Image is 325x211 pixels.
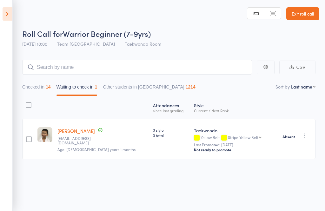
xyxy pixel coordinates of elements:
[57,147,136,152] span: Age: [DEMOGRAPHIC_DATA] years 1 months
[194,127,272,134] div: Taekwondo
[57,128,95,134] a: [PERSON_NAME]
[57,136,99,145] small: Ivy.wang219@gmail.com
[186,84,196,89] div: 1214
[37,127,52,142] img: image1708741497.png
[194,147,272,152] div: Not ready to promote
[191,99,275,116] div: Style
[275,83,290,90] label: Sort by
[22,28,63,39] span: Roll Call for
[56,81,97,96] button: Waiting to check in1
[150,99,191,116] div: Atten­dances
[22,81,51,96] button: Checked in14
[103,81,195,96] button: Other students in [GEOGRAPHIC_DATA]1214
[282,134,295,139] strong: Absent
[194,109,272,113] div: Current / Next Rank
[22,60,252,75] input: Search by name
[194,142,272,147] small: Last Promoted: [DATE]
[153,109,189,113] div: since last grading
[291,83,312,90] div: Last name
[153,127,189,133] span: 3 style
[95,84,97,89] div: 1
[286,7,319,20] a: Exit roll call
[228,135,258,139] div: Stripe Yellow Belt
[279,61,315,74] button: CSV
[125,41,161,47] span: Taekwondo Room
[153,133,189,138] span: 3 total
[63,28,151,39] span: Warrior Beginner (7-9yrs)
[194,135,272,141] div: Yellow Belt
[46,84,51,89] div: 14
[22,41,47,47] span: [DATE] 10:00
[57,41,115,47] span: Team [GEOGRAPHIC_DATA]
